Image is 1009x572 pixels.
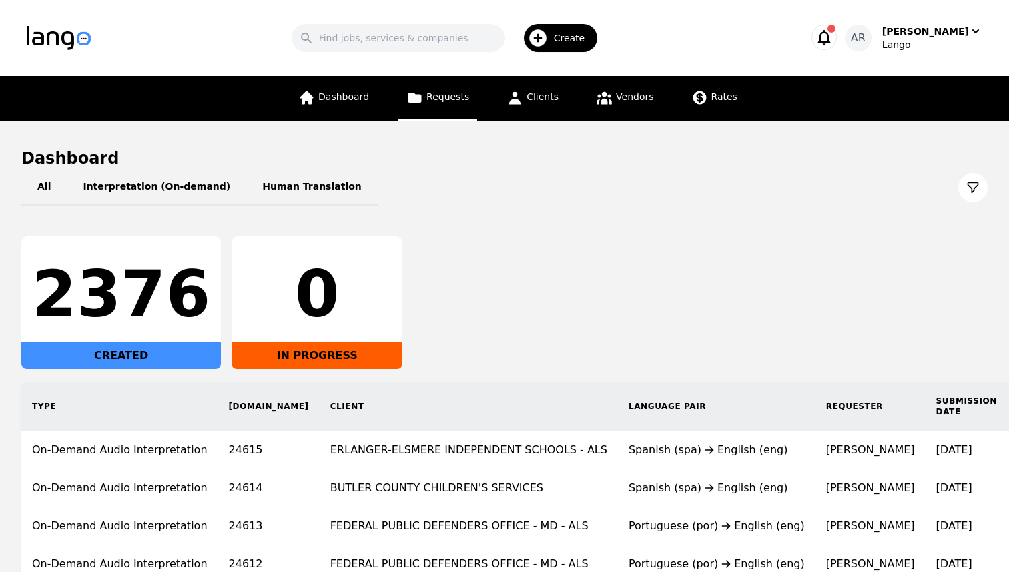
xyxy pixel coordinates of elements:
[232,342,402,369] div: IN PROGRESS
[21,169,67,206] button: All
[629,442,805,458] div: Spanish (spa) English (eng)
[27,26,91,50] img: Logo
[218,431,320,469] td: 24615
[218,469,320,507] td: 24614
[936,557,972,570] time: [DATE]
[67,169,246,206] button: Interpretation (On-demand)
[527,91,559,102] span: Clients
[882,25,969,38] div: [PERSON_NAME]
[882,38,982,51] div: Lango
[505,19,606,57] button: Create
[32,262,210,326] div: 2376
[292,24,505,52] input: Find jobs, services & companies
[426,91,469,102] span: Requests
[815,382,926,431] th: Requester
[21,382,218,431] th: Type
[398,76,477,121] a: Requests
[815,469,926,507] td: [PERSON_NAME]
[815,431,926,469] td: [PERSON_NAME]
[629,556,805,572] div: Portuguese (por) English (eng)
[218,507,320,545] td: 24613
[616,91,653,102] span: Vendors
[815,507,926,545] td: [PERSON_NAME]
[683,76,745,121] a: Rates
[588,76,661,121] a: Vendors
[318,91,369,102] span: Dashboard
[21,507,218,545] td: On-Demand Audio Interpretation
[926,382,1008,431] th: Submission Date
[851,30,866,46] span: AR
[498,76,567,121] a: Clients
[320,469,618,507] td: BUTLER COUNTY CHILDREN'S SERVICES
[320,507,618,545] td: FEDERAL PUBLIC DEFENDERS OFFICE - MD - ALS
[618,382,815,431] th: Language Pair
[242,262,392,326] div: 0
[246,169,378,206] button: Human Translation
[320,431,618,469] td: ERLANGER-ELSMERE INDEPENDENT SCHOOLS - ALS
[629,518,805,534] div: Portuguese (por) English (eng)
[21,148,988,169] h1: Dashboard
[711,91,737,102] span: Rates
[21,469,218,507] td: On-Demand Audio Interpretation
[21,342,221,369] div: CREATED
[936,443,972,456] time: [DATE]
[629,480,805,496] div: Spanish (spa) English (eng)
[290,76,377,121] a: Dashboard
[936,519,972,532] time: [DATE]
[320,382,618,431] th: Client
[218,382,320,431] th: [DOMAIN_NAME]
[845,25,982,51] button: AR[PERSON_NAME]Lango
[936,481,972,494] time: [DATE]
[958,173,988,202] button: Filter
[21,431,218,469] td: On-Demand Audio Interpretation
[554,31,595,45] span: Create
